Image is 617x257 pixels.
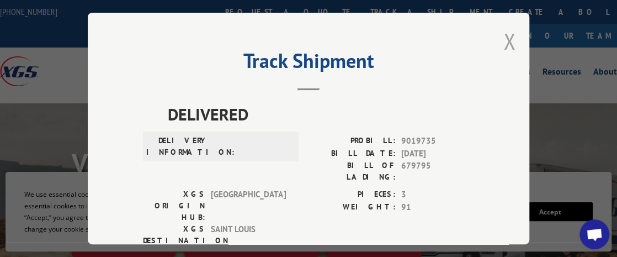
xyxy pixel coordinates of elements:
label: BILL DATE: [308,148,396,160]
button: Close modal [503,27,515,56]
label: PIECES: [308,188,396,201]
label: DELIVERY INFORMATION: [146,135,209,158]
span: [GEOGRAPHIC_DATA] [211,188,285,223]
label: PROBILL: [308,135,396,148]
a: Open chat [579,219,609,249]
span: 91 [401,201,474,214]
span: [DATE] [401,148,474,160]
span: 679795 [401,160,474,183]
span: 3 [401,188,474,201]
label: BILL OF LADING: [308,160,396,183]
span: DELIVERED [168,102,474,127]
label: XGS ORIGIN HUB: [143,188,205,223]
label: WEIGHT: [308,201,396,214]
span: 9019735 [401,135,474,148]
h2: Track Shipment [143,53,474,74]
